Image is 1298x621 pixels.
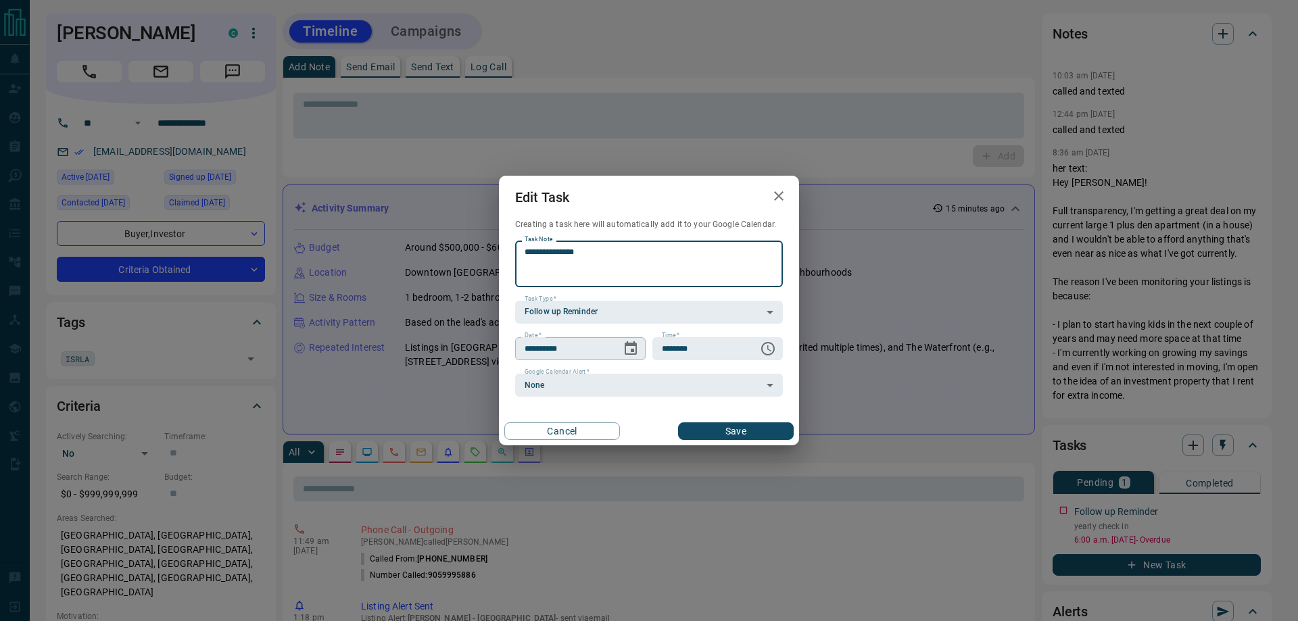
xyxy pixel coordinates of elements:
[525,295,556,303] label: Task Type
[617,335,644,362] button: Choose date, selected date is Sep 12, 2025
[754,335,782,362] button: Choose time, selected time is 6:00 AM
[504,422,620,440] button: Cancel
[525,368,590,376] label: Google Calendar Alert
[662,331,679,340] label: Time
[515,374,783,397] div: None
[499,176,585,219] h2: Edit Task
[678,422,794,440] button: Save
[525,235,552,244] label: Task Note
[515,301,783,324] div: Follow up Reminder
[515,219,783,230] p: Creating a task here will automatically add it to your Google Calendar.
[525,331,542,340] label: Date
